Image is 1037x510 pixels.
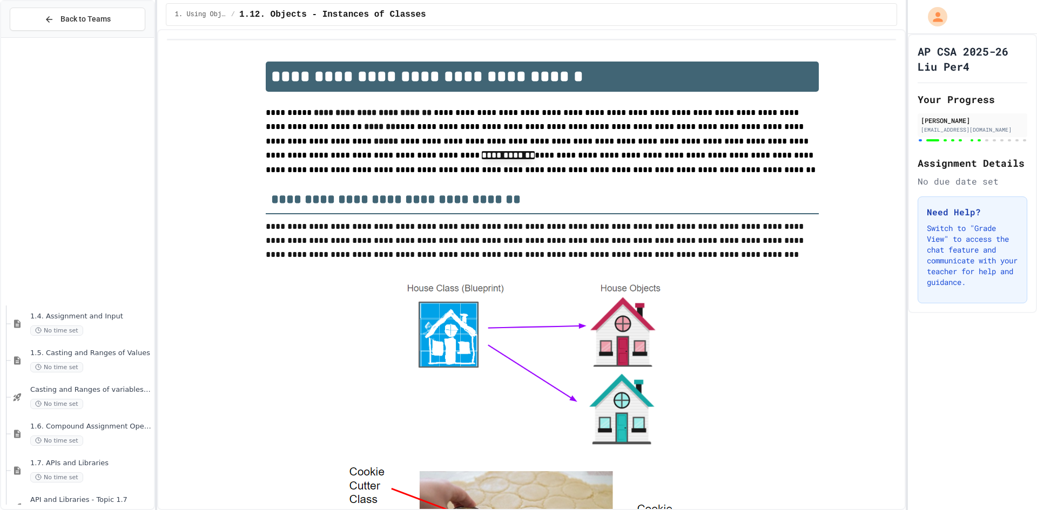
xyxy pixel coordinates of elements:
span: / [231,10,235,19]
span: 1.6. Compound Assignment Operators [30,422,152,431]
h1: AP CSA 2025-26 Liu Per4 [918,44,1027,74]
span: 1.7. APIs and Libraries [30,459,152,468]
button: Back to Teams [10,8,145,31]
span: 1. Using Objects and Methods [175,10,227,19]
span: API and Libraries - Topic 1.7 [30,495,152,505]
span: No time set [30,362,83,372]
span: No time set [30,436,83,446]
div: [PERSON_NAME] [921,115,1024,125]
iframe: chat widget [992,467,1026,499]
h2: Assignment Details [918,155,1027,171]
span: 1.12. Objects - Instances of Classes [239,8,426,21]
h2: Your Progress [918,92,1027,107]
div: [EMAIL_ADDRESS][DOMAIN_NAME] [921,126,1024,134]
span: 1.4. Assignment and Input [30,312,152,321]
span: 1.5. Casting and Ranges of Values [30,349,152,358]
span: No time set [30,399,83,409]
span: No time set [30,325,83,336]
span: No time set [30,472,83,482]
div: No due date set [918,175,1027,188]
span: Back to Teams [60,13,111,25]
h3: Need Help? [927,206,1018,219]
span: Casting and Ranges of variables - Quiz [30,385,152,395]
iframe: chat widget [947,420,1026,466]
div: My Account [917,4,950,29]
p: Switch to "Grade View" to access the chat feature and communicate with your teacher for help and ... [927,223,1018,288]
